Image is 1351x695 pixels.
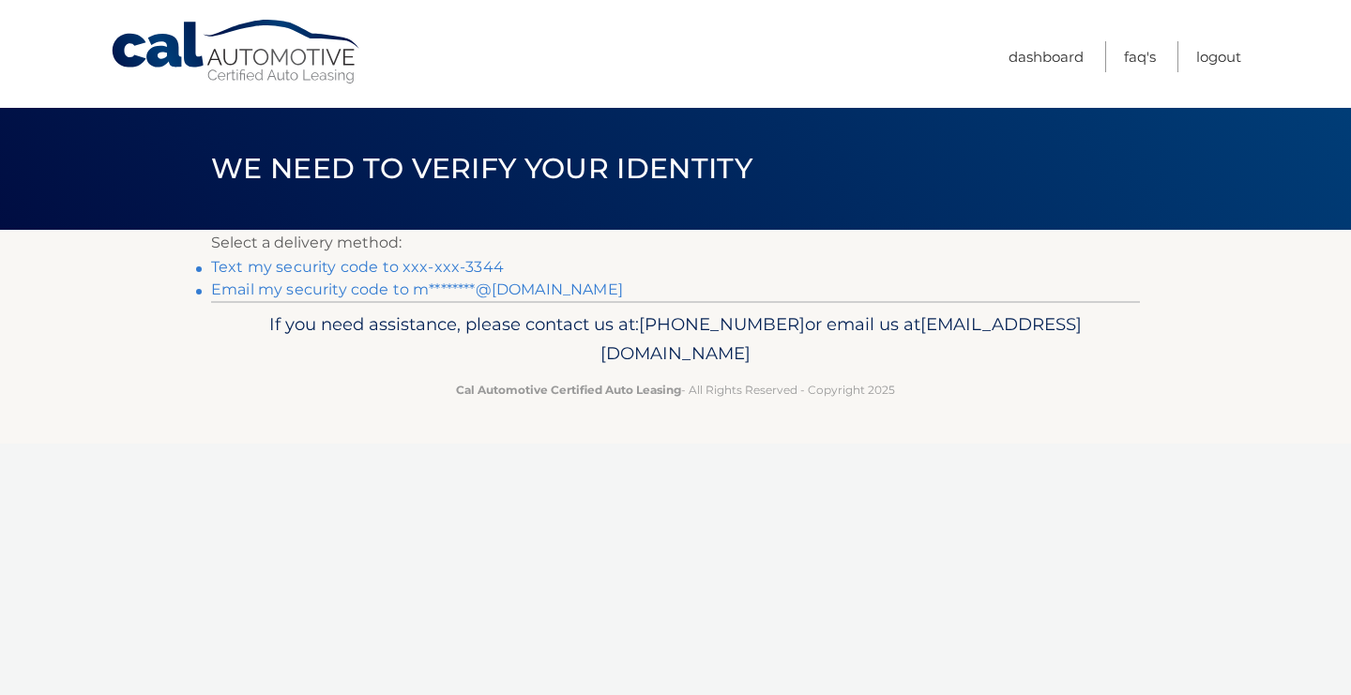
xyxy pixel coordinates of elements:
[639,313,805,335] span: [PHONE_NUMBER]
[211,151,752,186] span: We need to verify your identity
[223,380,1128,400] p: - All Rights Reserved - Copyright 2025
[456,383,681,397] strong: Cal Automotive Certified Auto Leasing
[211,258,504,276] a: Text my security code to xxx-xxx-3344
[223,310,1128,370] p: If you need assistance, please contact us at: or email us at
[211,230,1140,256] p: Select a delivery method:
[1009,41,1084,72] a: Dashboard
[211,280,623,298] a: Email my security code to m********@[DOMAIN_NAME]
[110,19,363,85] a: Cal Automotive
[1124,41,1156,72] a: FAQ's
[1196,41,1241,72] a: Logout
